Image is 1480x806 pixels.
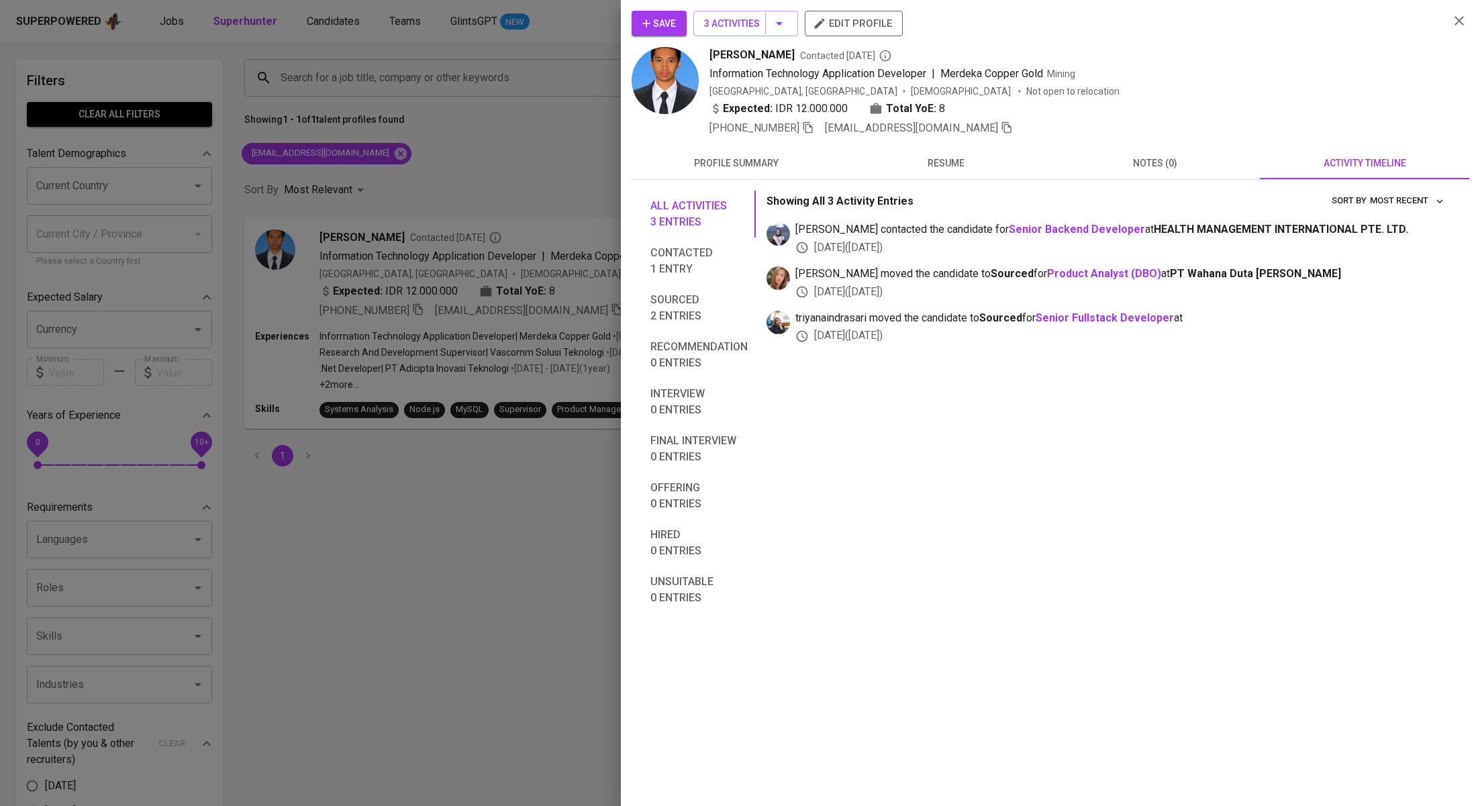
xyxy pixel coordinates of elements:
[709,101,848,117] div: IDR 12.000.000
[767,266,790,290] img: michelle.wiryanto@glints.com
[805,11,903,36] button: edit profile
[1058,155,1252,172] span: notes (0)
[816,15,892,32] span: edit profile
[1009,223,1145,236] a: Senior Backend Developer
[795,285,1448,300] div: [DATE] ( [DATE] )
[795,240,1448,256] div: [DATE] ( [DATE] )
[693,11,798,36] button: 3 Activities
[795,266,1448,282] span: [PERSON_NAME] moved the candidate to for at
[805,17,903,28] a: edit profile
[632,11,687,36] button: Save
[709,47,795,63] span: [PERSON_NAME]
[1370,193,1444,209] span: Most Recent
[795,222,1448,238] span: [PERSON_NAME] contacted the candidate for at
[849,155,1042,172] span: resume
[795,328,1448,344] div: [DATE] ( [DATE] )
[1047,267,1161,280] a: Product Analyst (DBO)
[940,67,1043,80] span: Merdeka Copper Gold
[632,47,699,114] img: 178c876b11d55973c6fbb0ac874be3c5.jpg
[767,193,914,209] p: Showing All 3 Activity Entries
[650,339,748,371] span: Recommendation 0 entries
[1154,223,1408,236] span: HEALTH MANAGEMENT INTERNATIONAL PTE. LTD.
[939,101,945,117] span: 8
[979,311,1022,324] b: Sourced
[800,49,892,62] span: Contacted [DATE]
[1036,311,1174,324] a: Senior Fullstack Developer
[767,311,790,334] img: triyana.indrasari@glints.com
[1170,267,1341,280] span: PT Wahana Duta [PERSON_NAME]
[1367,191,1448,211] button: sort by
[1026,85,1120,98] p: Not open to relocation
[650,480,748,512] span: Offering 0 entries
[932,66,935,82] span: |
[650,527,748,559] span: Hired 0 entries
[795,311,1448,326] span: triyanaindrasari moved the candidate to for at
[886,101,936,117] b: Total YoE:
[709,85,897,98] div: [GEOGRAPHIC_DATA], [GEOGRAPHIC_DATA]
[1268,155,1461,172] span: activity timeline
[704,15,787,32] span: 3 Activities
[709,121,799,134] span: [PHONE_NUMBER]
[640,155,833,172] span: profile summary
[650,574,748,606] span: Unsuitable 0 entries
[650,292,748,324] span: Sourced 2 entries
[642,15,676,32] span: Save
[650,386,748,418] span: Interview 0 entries
[1047,68,1075,79] span: Mining
[991,267,1034,280] b: Sourced
[911,85,1013,98] span: [DEMOGRAPHIC_DATA]
[650,245,748,277] span: Contacted 1 entry
[1332,195,1367,205] span: sort by
[709,67,926,80] span: Information Technology Application Developer
[650,198,748,230] span: All activities 3 entries
[767,222,790,246] img: christine.raharja@glints.com
[650,433,748,465] span: Final interview 0 entries
[723,101,773,117] b: Expected:
[825,121,998,134] span: [EMAIL_ADDRESS][DOMAIN_NAME]
[879,49,892,62] svg: By Batam recruiter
